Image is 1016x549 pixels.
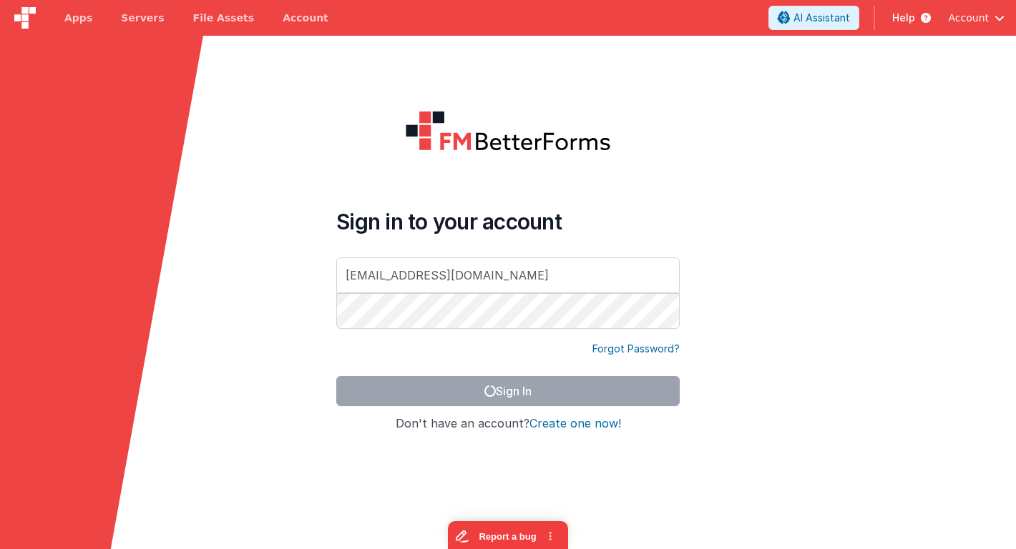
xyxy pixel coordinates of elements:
a: Forgot Password? [592,342,680,356]
button: Account [948,11,1005,25]
button: Create one now! [529,417,621,430]
button: Sign In [336,376,680,406]
button: AI Assistant [768,6,859,30]
span: Apps [64,11,92,25]
span: AI Assistant [793,11,850,25]
span: Servers [121,11,164,25]
span: File Assets [193,11,255,25]
h4: Don't have an account? [336,417,680,430]
h4: Sign in to your account [336,209,680,234]
span: Account [948,11,989,25]
span: Help [892,11,915,25]
input: Email Address [336,257,680,293]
